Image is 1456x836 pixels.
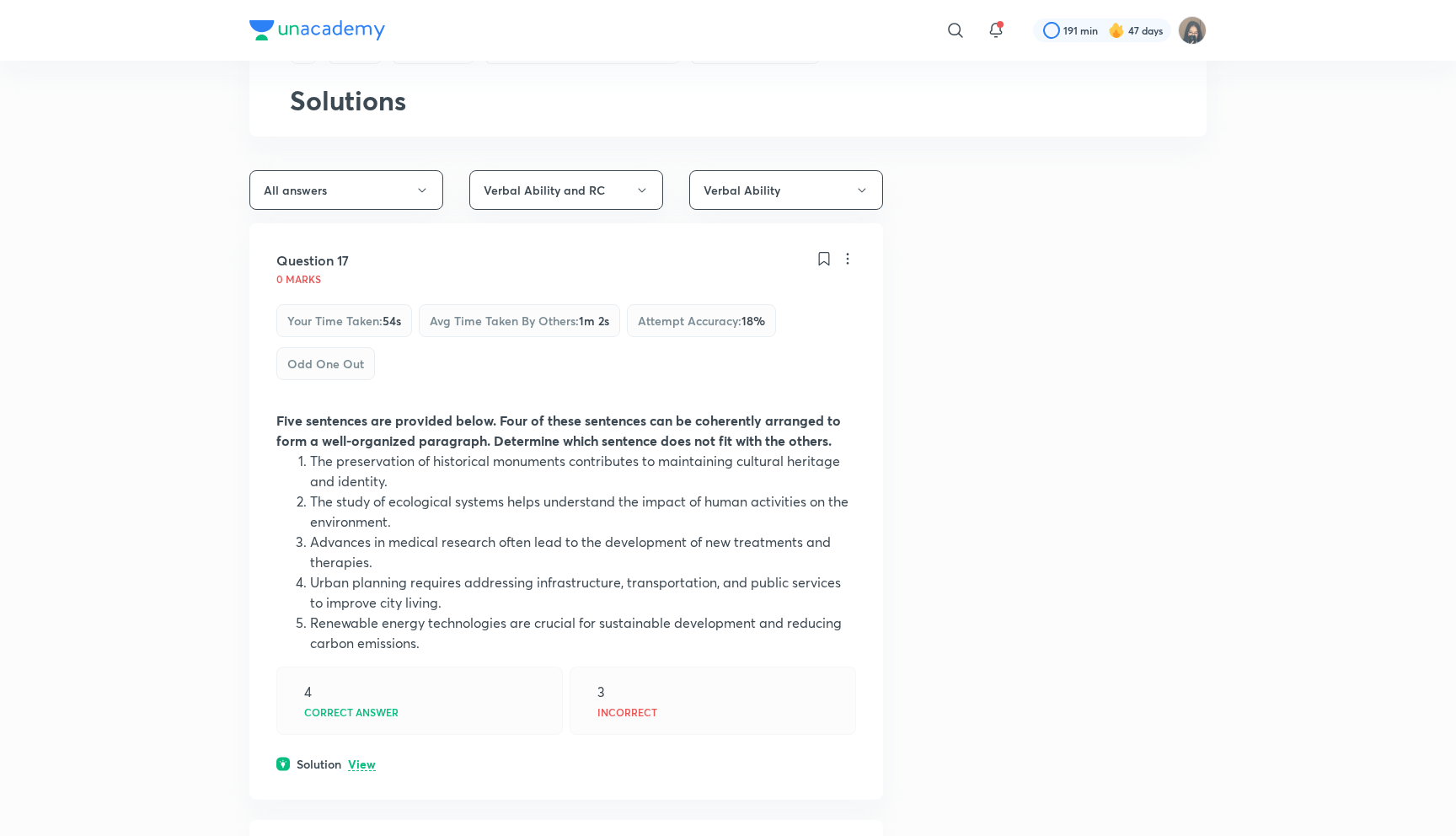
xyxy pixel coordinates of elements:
[597,707,657,717] p: Incorrect
[310,451,856,491] li: The preservation of historical monuments contributes to maintaining cultural heritage and identity.
[249,170,443,210] button: All answers
[1108,22,1125,39] img: streak
[689,170,883,210] button: Verbal Ability
[276,411,841,449] strong: Five sentences are provided below. Four of these sentences can be coherently arranged to form a w...
[276,304,412,337] div: Your time taken :
[627,304,776,337] div: Attempt accuracy :
[383,313,401,329] span: 54s
[249,20,385,40] img: Company Logo
[579,313,609,329] span: 1m 2s
[304,707,399,717] p: Correct answer
[597,684,605,699] div: 3
[276,347,375,380] div: Odd One Out
[469,170,663,210] button: Verbal Ability and RC
[1178,16,1207,45] img: Jarul Jangid
[304,684,312,699] div: 4
[297,755,341,773] h6: Solution
[741,313,765,329] span: 18 %
[419,304,620,337] div: Avg time taken by others :
[310,532,856,572] li: Advances in medical research often lead to the development of new treatments and therapies.
[290,84,1166,116] h2: Solutions
[276,250,349,271] h5: Question 17
[310,491,856,532] li: The study of ecological systems helps understand the impact of human activities on the environment.
[310,572,856,613] li: Urban planning requires addressing infrastructure, transportation, and public services to improve...
[276,274,321,284] p: 0 marks
[310,613,856,653] li: Renewable energy technologies are crucial for sustainable development and reducing carbon emissions.
[276,757,290,771] img: solution.svg
[348,758,376,771] p: View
